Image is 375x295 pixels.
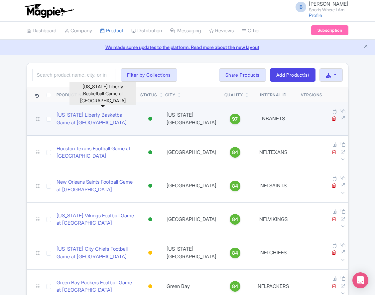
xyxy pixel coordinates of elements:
[57,245,135,260] a: [US_STATE] City Chiefs Football Game at [GEOGRAPHIC_DATA]
[242,22,260,40] a: Other
[248,102,298,136] td: NBANETS
[131,22,162,40] a: Distribution
[363,43,368,51] button: Close announcement
[165,92,175,98] div: City
[292,1,348,12] a: B [PERSON_NAME] Sports Where I Am
[163,102,222,136] td: [US_STATE][GEOGRAPHIC_DATA]
[248,203,298,236] td: NFLVIKINGS
[57,111,135,126] a: [US_STATE] Liberty Basketball Game at [GEOGRAPHIC_DATA]
[309,8,348,12] small: Sports Where I Am
[232,115,238,123] span: 97
[224,281,246,292] a: 84
[23,3,75,18] img: logo-ab69f6fb50320c5b225c76a69d11143b.png
[27,22,57,40] a: Dashboard
[163,236,222,270] td: [US_STATE][GEOGRAPHIC_DATA]
[147,114,154,124] div: Active
[224,181,246,191] a: 84
[57,92,91,98] div: Product Name
[163,136,222,169] td: [GEOGRAPHIC_DATA]
[69,82,136,105] div: [US_STATE] Liberty Basketball Game at [GEOGRAPHIC_DATA]
[147,248,154,258] div: Building
[248,87,298,102] th: Internal ID
[100,22,123,40] a: Product
[209,22,234,40] a: Reviews
[163,203,222,236] td: [GEOGRAPHIC_DATA]
[224,147,246,158] a: 84
[170,22,201,40] a: Messaging
[163,169,222,203] td: [GEOGRAPHIC_DATA]
[270,68,315,82] a: Add Product(s)
[352,272,368,288] div: Open Intercom Messenger
[248,136,298,169] td: NFLTEXANS
[57,279,135,294] a: Green Bay Packers Football Game at [GEOGRAPHIC_DATA]
[147,148,154,157] div: Active
[232,249,238,257] span: 84
[248,236,298,270] td: NFLCHIEFS
[140,92,157,98] div: Status
[232,149,238,156] span: 84
[121,68,177,82] button: Filter by Collections
[57,178,135,193] a: New Orleans Saints Football Game at [GEOGRAPHIC_DATA]
[298,87,325,102] th: Versions
[57,145,135,160] a: Houston Texans Football Game at [GEOGRAPHIC_DATA]
[224,114,246,124] a: 97
[64,22,92,40] a: Company
[4,44,371,51] a: We made some updates to the platform. Read more about the new layout
[224,92,243,98] div: Quality
[147,282,154,291] div: Building
[248,169,298,203] td: NFLSAINTS
[147,181,154,191] div: Active
[32,69,115,81] input: Search product name, city, or interal id
[232,216,238,223] span: 84
[224,248,246,258] a: 84
[309,1,348,7] span: [PERSON_NAME]
[311,25,348,35] a: Subscription
[296,2,306,12] span: B
[232,283,238,290] span: 84
[232,182,238,190] span: 84
[224,214,246,225] a: 84
[147,215,154,224] div: Active
[219,68,266,82] a: Share Products
[309,12,322,18] a: Profile
[57,212,135,227] a: [US_STATE] Vikings Football Game at [GEOGRAPHIC_DATA]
